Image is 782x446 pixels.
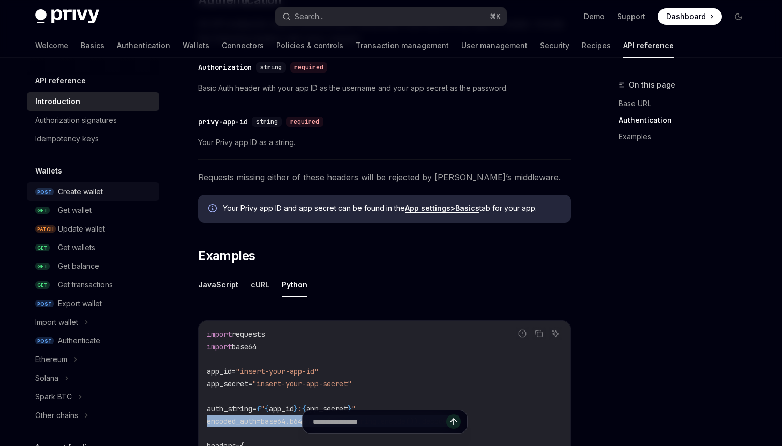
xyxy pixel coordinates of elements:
a: PATCHUpdate wallet [27,220,159,238]
svg: Info [208,204,219,214]
span: GET [35,281,50,289]
span: "insert-your-app-secret" [252,379,352,389]
a: API reference [623,33,674,58]
div: required [290,62,327,73]
span: { [302,404,306,413]
span: = [252,404,257,413]
span: string [256,118,278,126]
span: Your Privy app ID as a string. [198,136,571,149]
span: import [207,342,232,351]
span: app_secret [207,379,248,389]
div: required [286,117,323,127]
span: " [352,404,356,413]
span: Examples [198,248,255,264]
button: Send message [446,414,461,429]
span: : [298,404,302,413]
a: Policies & controls [276,33,343,58]
span: base64 [232,342,257,351]
div: Authorization [198,62,252,73]
button: Solana [27,369,159,387]
button: Other chains [27,406,159,425]
button: Toggle dark mode [730,8,747,25]
a: POSTAuthenticate [27,332,159,350]
div: Get balance [58,260,99,272]
a: POSTCreate wallet [27,182,159,201]
a: Authentication [117,33,170,58]
button: Spark BTC [27,387,159,406]
a: Welcome [35,33,68,58]
a: Wallets [183,33,209,58]
a: Idempotency keys [27,130,159,148]
a: GETGet balance [27,257,159,276]
span: ⌘ K [490,12,501,21]
a: POSTExport wallet [27,294,159,313]
span: Dashboard [666,11,706,22]
a: Transaction management [356,33,449,58]
a: Demo [584,11,605,22]
span: On this page [629,79,675,91]
span: requests [232,329,265,339]
span: " [261,404,265,413]
a: Authorization signatures [27,111,159,130]
div: Solana [35,372,58,384]
a: Security [540,33,569,58]
button: Ask AI [549,327,562,340]
button: Copy the contents from the code block [532,327,546,340]
img: dark logo [35,9,99,24]
button: Import wallet [27,313,159,332]
span: app_secret [306,404,348,413]
h5: API reference [35,75,86,87]
span: string [260,63,282,71]
span: = [248,379,252,389]
a: Dashboard [658,8,722,25]
div: Export wallet [58,297,102,310]
a: Connectors [222,33,264,58]
a: Basics [81,33,104,58]
a: Base URL [619,95,755,112]
div: Get wallets [58,241,95,254]
div: Authenticate [58,335,100,347]
div: privy-app-id [198,117,248,127]
span: Requests missing either of these headers will be rejected by [PERSON_NAME]’s middleware. [198,170,571,184]
div: Introduction [35,95,80,108]
button: JavaScript [198,272,238,297]
span: app_id [269,404,294,413]
span: Your Privy app ID and app secret can be found in the tab for your app. [223,203,561,213]
strong: Basics [455,204,479,212]
button: Python [282,272,307,297]
span: GET [35,244,50,252]
button: Ethereum [27,350,159,369]
span: GET [35,263,50,270]
div: Get transactions [58,279,113,291]
span: POST [35,188,54,196]
div: Import wallet [35,316,78,328]
a: GETGet transactions [27,276,159,294]
span: } [348,404,352,413]
a: Authentication [619,112,755,128]
span: GET [35,207,50,214]
span: auth_string [207,404,252,413]
button: Search...⌘K [275,7,507,26]
div: Create wallet [58,185,103,198]
span: POST [35,337,54,345]
span: } [294,404,298,413]
div: Idempotency keys [35,133,99,145]
button: cURL [251,272,269,297]
div: Spark BTC [35,391,72,403]
div: Ethereum [35,353,67,366]
a: GETGet wallet [27,201,159,220]
input: Ask a question... [313,410,446,433]
span: app_id [207,367,232,376]
span: { [265,404,269,413]
div: Other chains [35,409,78,422]
a: App settings>Basics [405,204,479,213]
h5: Wallets [35,165,62,177]
span: f [257,404,261,413]
div: Search... [295,10,324,23]
a: Examples [619,128,755,145]
a: User management [461,33,528,58]
div: Authorization signatures [35,114,117,126]
button: Report incorrect code [516,327,529,340]
a: Support [617,11,645,22]
span: POST [35,300,54,308]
